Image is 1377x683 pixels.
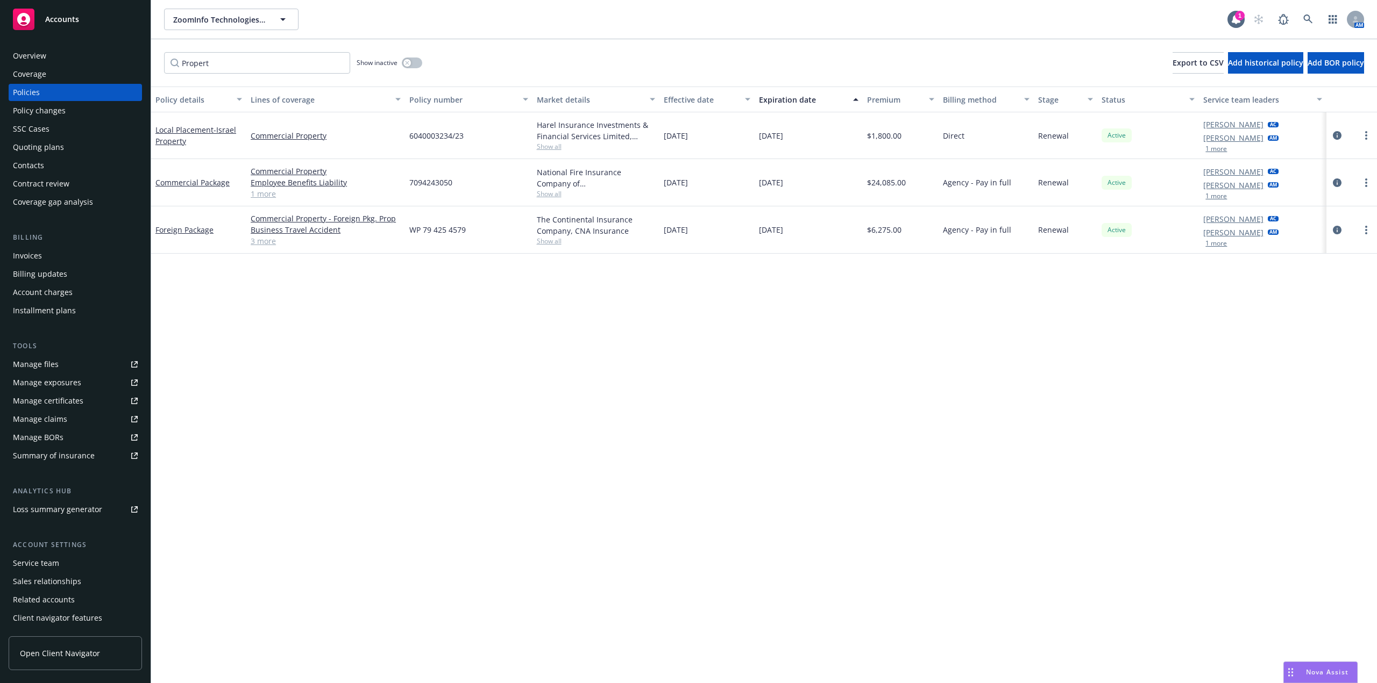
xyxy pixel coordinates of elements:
[1205,146,1227,152] button: 1 more
[1106,131,1127,140] span: Active
[1038,224,1069,235] span: Renewal
[1203,132,1264,143] a: [PERSON_NAME]
[1360,129,1373,142] a: more
[13,66,46,83] div: Coverage
[659,87,755,112] button: Effective date
[13,429,63,446] div: Manage BORs
[943,130,964,141] span: Direct
[246,87,405,112] button: Lines of coverage
[155,225,214,235] a: Foreign Package
[1203,166,1264,177] a: [PERSON_NAME]
[13,447,95,464] div: Summary of insurance
[1235,11,1245,20] div: 1
[9,4,142,34] a: Accounts
[1273,9,1294,30] a: Report a Bug
[1034,87,1097,112] button: Stage
[1203,94,1310,105] div: Service team leaders
[13,247,42,264] div: Invoices
[251,94,389,105] div: Lines of coverage
[1360,224,1373,236] a: more
[1331,176,1344,189] a: circleInformation
[1322,9,1344,30] a: Switch app
[13,374,81,391] div: Manage exposures
[13,356,59,373] div: Manage files
[409,177,452,188] span: 7094243050
[533,87,659,112] button: Market details
[1173,57,1224,68] span: Export to CSV
[13,284,73,301] div: Account charges
[251,130,401,141] a: Commercial Property
[405,87,532,112] button: Policy number
[409,94,516,105] div: Policy number
[164,52,350,74] input: Filter by keyword...
[409,130,464,141] span: 6040003234/23
[173,14,266,25] span: ZoomInfo Technologies, Inc.
[1283,662,1358,683] button: Nova Assist
[1297,9,1319,30] a: Search
[759,177,783,188] span: [DATE]
[1106,178,1127,188] span: Active
[13,175,69,192] div: Contract review
[9,265,142,283] a: Billing updates
[9,609,142,627] a: Client navigator features
[409,224,466,235] span: WP 79 425 4579
[13,392,83,409] div: Manage certificates
[9,486,142,497] div: Analytics hub
[357,58,398,67] span: Show inactive
[759,130,783,141] span: [DATE]
[9,411,142,428] a: Manage claims
[1038,177,1069,188] span: Renewal
[155,94,230,105] div: Policy details
[537,167,655,189] div: National Fire Insurance Company of [GEOGRAPHIC_DATA], CNA Insurance
[13,555,59,572] div: Service team
[251,188,401,199] a: 1 more
[13,609,102,627] div: Client navigator features
[13,84,40,101] div: Policies
[9,447,142,464] a: Summary of insurance
[9,501,142,518] a: Loss summary generator
[1199,87,1326,112] button: Service team leaders
[1228,52,1303,74] button: Add historical policy
[537,119,655,142] div: Harel Insurance Investments & Financial Services Limited, Madanes
[1173,52,1224,74] button: Export to CSV
[13,102,66,119] div: Policy changes
[1203,227,1264,238] a: [PERSON_NAME]
[1284,662,1297,682] div: Drag to move
[537,94,643,105] div: Market details
[664,94,739,105] div: Effective date
[9,102,142,119] a: Policy changes
[13,265,67,283] div: Billing updates
[45,15,79,24] span: Accounts
[759,224,783,235] span: [DATE]
[9,555,142,572] a: Service team
[251,166,401,177] a: Commercial Property
[9,157,142,174] a: Contacts
[1306,667,1348,677] span: Nova Assist
[9,374,142,391] a: Manage exposures
[1097,87,1199,112] button: Status
[9,573,142,590] a: Sales relationships
[1203,179,1264,191] a: [PERSON_NAME]
[20,648,100,659] span: Open Client Navigator
[1102,94,1183,105] div: Status
[1331,129,1344,142] a: circleInformation
[9,302,142,319] a: Installment plans
[537,142,655,151] span: Show all
[867,130,902,141] span: $1,800.00
[1203,213,1264,225] a: [PERSON_NAME]
[13,411,67,428] div: Manage claims
[13,193,93,211] div: Coverage gap analysis
[9,84,142,101] a: Policies
[1360,176,1373,189] a: more
[9,193,142,211] a: Coverage gap analysis
[943,177,1011,188] span: Agency - Pay in full
[13,573,81,590] div: Sales relationships
[151,87,246,112] button: Policy details
[9,139,142,156] a: Quoting plans
[251,177,401,188] a: Employee Benefits Liability
[13,302,76,319] div: Installment plans
[664,177,688,188] span: [DATE]
[155,177,230,188] a: Commercial Package
[1228,57,1303,68] span: Add historical policy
